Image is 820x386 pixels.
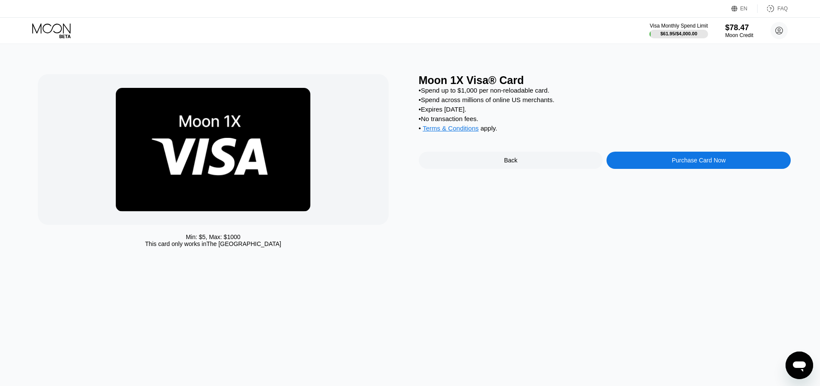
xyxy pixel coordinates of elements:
[660,31,697,36] div: $61.95 / $4,000.00
[758,4,788,13] div: FAQ
[740,6,748,12] div: EN
[145,240,281,247] div: This card only works in The [GEOGRAPHIC_DATA]
[419,87,791,94] div: • Spend up to $1,000 per non-reloadable card.
[186,233,241,240] div: Min: $ 5 , Max: $ 1000
[419,115,791,122] div: • No transaction fees.
[725,32,753,38] div: Moon Credit
[419,74,791,87] div: Moon 1X Visa® Card
[725,23,753,38] div: $78.47Moon Credit
[423,125,479,132] span: Terms & Conditions
[419,152,603,169] div: Back
[777,6,788,12] div: FAQ
[650,23,708,38] div: Visa Monthly Spend Limit$61.95/$4,000.00
[419,96,791,103] div: • Spend across millions of online US merchants.
[606,152,791,169] div: Purchase Card Now
[419,125,791,134] div: • apply .
[650,23,708,29] div: Visa Monthly Spend Limit
[423,125,479,134] div: Terms & Conditions
[725,23,753,32] div: $78.47
[504,157,517,164] div: Back
[672,157,726,164] div: Purchase Card Now
[731,4,758,13] div: EN
[786,352,813,379] iframe: Dugme za pokretanje prozora za razmenu poruka
[419,106,791,113] div: • Expires [DATE].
